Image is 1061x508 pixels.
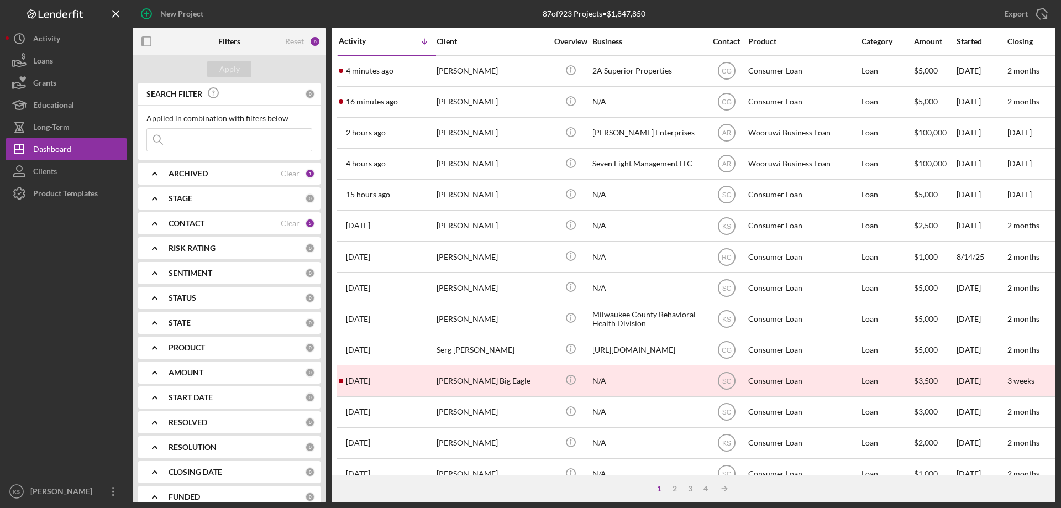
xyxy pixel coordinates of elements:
div: Amount [914,37,955,46]
div: N/A [592,428,703,458]
div: [PERSON_NAME] [437,180,547,210]
div: Loan [862,304,913,333]
text: SC [722,409,731,416]
div: 0 [305,392,315,402]
time: 2 months [1007,469,1039,478]
div: $5,000 [914,87,955,117]
div: [DATE] [957,87,1006,117]
div: Loan [862,180,913,210]
text: SC [722,191,731,199]
time: [DATE] [1007,159,1032,168]
div: Educational [33,94,74,119]
time: 2025-08-15 19:32 [346,438,370,447]
div: 0 [305,268,315,278]
time: 2 months [1007,407,1039,416]
text: AR [722,160,731,168]
div: [DATE] [957,56,1006,86]
time: 2025-08-18 18:12 [346,221,370,230]
div: $5,000 [914,56,955,86]
div: 0 [305,467,315,477]
b: FUNDED [169,493,200,501]
div: 1 [652,484,667,493]
div: $5,000 [914,304,955,333]
div: Consumer Loan [748,428,859,458]
div: [PERSON_NAME] [437,56,547,86]
div: Consumer Loan [748,397,859,427]
div: 8/14/25 [957,242,1006,271]
b: AMOUNT [169,368,203,377]
div: [DATE] [957,335,1006,364]
div: 87 of 923 Projects • $1,847,850 [543,9,645,18]
div: $100,000 [914,149,955,179]
div: Clear [281,169,300,178]
button: Clients [6,160,127,182]
div: Long-Term [33,116,70,141]
text: CG [722,346,732,354]
div: Overview [550,37,591,46]
time: 2 months [1007,283,1039,292]
time: 2025-08-15 20:13 [346,407,370,416]
button: New Project [133,3,214,25]
b: CLOSING DATE [169,468,222,476]
div: $5,000 [914,180,955,210]
div: $5,000 [914,335,955,364]
div: Consumer Loan [748,459,859,489]
div: Consumer Loan [748,87,859,117]
time: 2 months [1007,252,1039,261]
text: SC [722,378,731,385]
div: [DATE] [957,304,1006,333]
div: [PERSON_NAME] [437,242,547,271]
div: Product [748,37,859,46]
div: N/A [592,397,703,427]
b: STAGE [169,194,192,203]
div: [DATE] [957,366,1006,395]
text: SC [722,470,731,478]
div: Consumer Loan [748,180,859,210]
text: KS [722,222,731,230]
div: 0 [305,193,315,203]
div: 0 [305,343,315,353]
div: Grants [33,72,56,97]
div: Dashboard [33,138,71,163]
div: Business [592,37,703,46]
div: 0 [305,492,315,502]
time: [DATE] [1007,190,1032,199]
b: RESOLVED [169,418,207,427]
div: N/A [592,273,703,302]
div: Applied in combination with filters below [146,114,312,123]
b: RISK RATING [169,244,216,253]
text: KS [722,315,731,323]
div: [DATE] [957,211,1006,240]
time: 3 weeks [1007,376,1034,385]
div: [DATE] [957,397,1006,427]
b: SEARCH FILTER [146,90,202,98]
div: Wooruwi Business Loan [748,149,859,179]
div: Loan [862,211,913,240]
button: KS[PERSON_NAME] [6,480,127,502]
div: Loan [862,56,913,86]
b: SENTIMENT [169,269,212,277]
div: 1 [305,169,315,179]
div: Activity [33,28,60,53]
time: [DATE] [1007,128,1032,137]
div: [DATE] [957,459,1006,489]
div: [URL][DOMAIN_NAME] [592,335,703,364]
div: 2A Superior Properties [592,56,703,86]
div: 6 [309,36,321,47]
div: $3,000 [914,397,955,427]
a: Loans [6,50,127,72]
time: 2 months [1007,66,1039,75]
div: 0 [305,417,315,427]
div: Contact [706,37,747,46]
button: Long-Term [6,116,127,138]
div: Export [1004,3,1028,25]
div: [PERSON_NAME] [437,149,547,179]
text: SC [722,284,731,292]
div: [PERSON_NAME] [437,273,547,302]
div: Loan [862,366,913,395]
div: Category [862,37,913,46]
div: [PERSON_NAME] [437,118,547,148]
b: STATUS [169,294,196,302]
